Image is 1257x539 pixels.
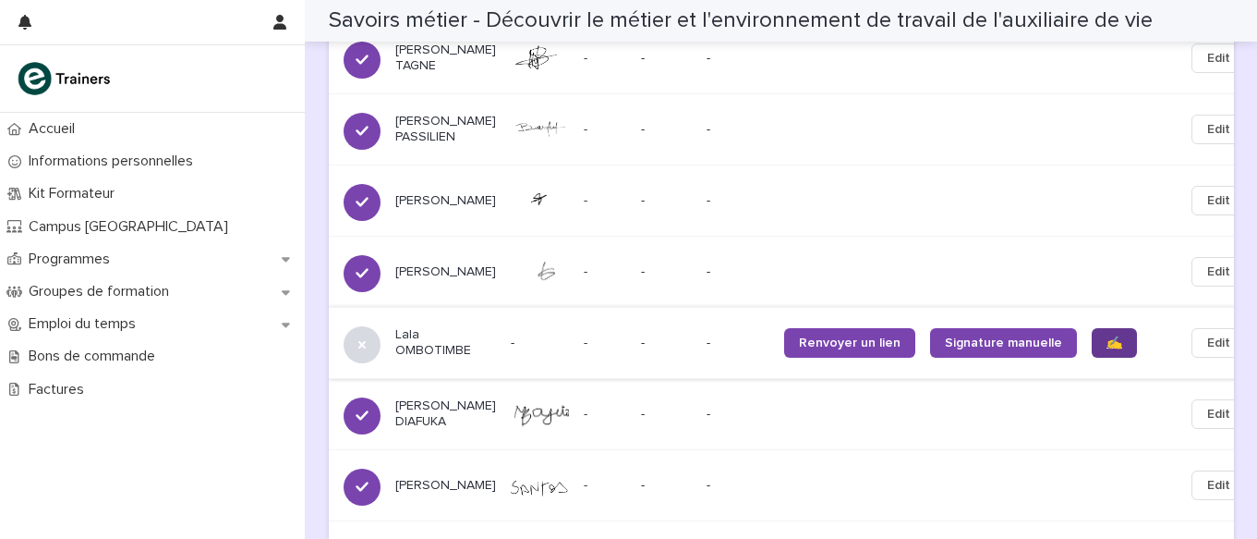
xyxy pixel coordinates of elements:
p: - [707,407,769,423]
p: Programmes [21,251,125,268]
img: D8vgs9dMOHy0YwdXuBeCV7uf9nZKayfGMcrRXlBOVR4 [511,473,569,497]
p: [PERSON_NAME] PASSILIEN [395,114,496,145]
p: Lala OMBOTIMBE [395,327,496,359]
p: - [511,336,569,351]
p: - [707,336,769,351]
p: [PERSON_NAME] [395,264,496,280]
button: Edit [1191,115,1246,144]
p: Kit Formateur [21,185,129,202]
p: - [584,474,591,494]
p: [PERSON_NAME] DIAFUKA [395,398,496,430]
a: Renvoyer un lien [784,328,915,358]
span: Signature manuelle [945,337,1062,349]
p: - [584,118,591,138]
span: Edit [1207,120,1230,139]
span: ✍️ [1106,337,1122,349]
span: Renvoyer un lien [799,337,900,349]
p: - [707,478,769,494]
span: Edit [1207,191,1230,210]
p: [PERSON_NAME] [395,478,496,494]
span: Edit [1207,263,1230,281]
img: 9OZvtpDpQgPyPe75_tVvsQWiohRBNteBfI6EsKoVrbw [511,187,569,214]
a: ✍️ [1092,328,1137,358]
button: Edit [1191,186,1246,215]
img: q8T-VHz_KqjD-72Ub2fXRNloIFWc-O9TRrRqLhzaOeY [511,45,569,71]
img: Zgg9L6C6zwgb4cNHa_Eb0ADPocXz3YrqnoPj10jlGiI [511,259,569,284]
p: - [641,478,692,494]
p: Emploi du temps [21,315,151,333]
a: Signature manuelle [930,328,1077,358]
p: - [707,264,769,280]
img: SFIca4LEYuvy1P9YOK3PDWJ73xOWVh8RRF4-Kkt81Ow [511,121,569,137]
p: - [584,190,591,209]
p: - [641,407,692,423]
span: Edit [1207,476,1230,495]
img: 6z8lp0Mg5b1U2cHZ4u2wxy6c8czqklLPquU5xHZmXIw [511,401,569,426]
p: Groupes de formation [21,283,184,300]
p: - [707,193,769,209]
span: Edit [1207,405,1230,423]
p: - [584,261,591,280]
p: Bons de commande [21,348,170,365]
p: - [584,403,591,423]
p: - [641,122,692,138]
p: - [707,51,769,67]
button: Edit [1191,471,1246,500]
p: - [641,51,692,67]
img: K0CqGN7SDeD6s4JG8KQk [15,60,116,97]
button: Edit [1191,328,1246,358]
p: - [707,122,769,138]
p: Informations personnelles [21,153,208,170]
button: Edit [1191,399,1246,429]
p: - [641,336,692,351]
button: Edit [1191,43,1246,73]
span: Edit [1207,334,1230,352]
p: - [641,193,692,209]
span: Edit [1207,49,1230,67]
h2: Savoirs métier - Découvrir le métier et l'environnement de travail de l'auxiliaire de vie [329,7,1153,34]
p: [PERSON_NAME] [395,193,496,209]
p: Campus [GEOGRAPHIC_DATA] [21,218,243,236]
p: - [584,47,591,67]
p: - [641,264,692,280]
p: [PERSON_NAME] TAGNE [395,43,496,74]
p: Accueil [21,120,90,138]
p: Factures [21,381,99,398]
button: Edit [1191,257,1246,287]
p: - [584,332,591,351]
